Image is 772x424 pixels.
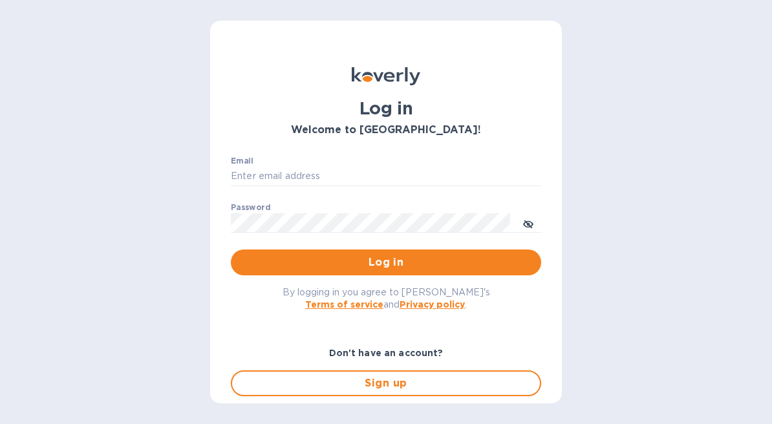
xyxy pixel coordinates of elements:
a: Terms of service [305,299,383,310]
input: Enter email address [231,167,541,186]
span: Sign up [242,376,530,391]
label: Password [231,204,270,212]
button: toggle password visibility [515,210,541,236]
a: Privacy policy [400,299,465,310]
button: Log in [231,249,541,275]
img: Koverly [352,67,420,85]
h1: Log in [231,98,541,119]
button: Sign up [231,370,541,396]
span: Log in [241,255,531,270]
h3: Welcome to [GEOGRAPHIC_DATA]! [231,124,541,136]
span: By logging in you agree to [PERSON_NAME]'s and . [283,287,490,310]
label: Email [231,158,253,165]
b: Don't have an account? [329,348,444,358]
